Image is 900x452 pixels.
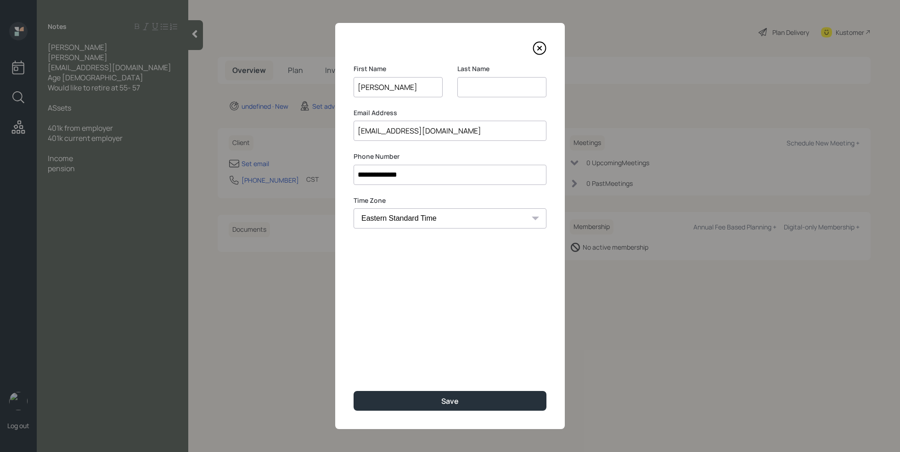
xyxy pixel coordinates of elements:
[354,391,546,411] button: Save
[354,108,546,117] label: Email Address
[354,196,546,205] label: Time Zone
[457,64,546,73] label: Last Name
[441,396,459,406] div: Save
[354,152,546,161] label: Phone Number
[354,64,443,73] label: First Name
